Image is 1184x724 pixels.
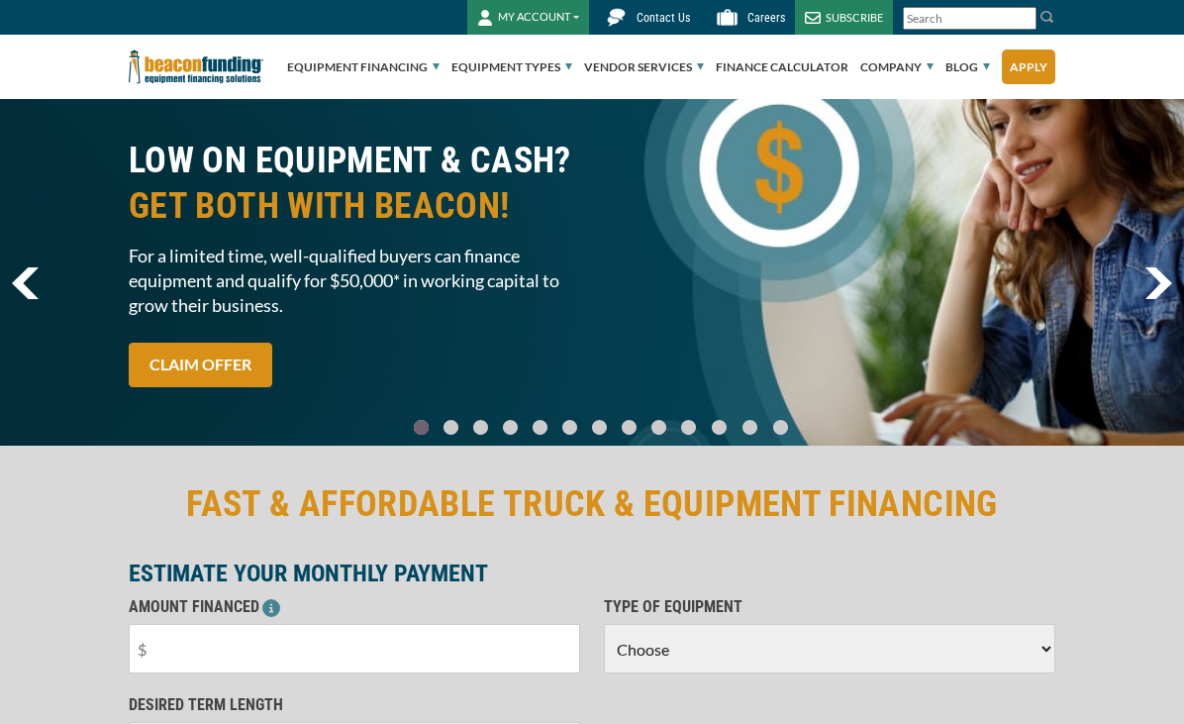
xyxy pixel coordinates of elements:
img: Beacon Funding Corporation logo [129,35,263,99]
a: Go To Slide 4 [529,419,552,436]
span: For a limited time, well-qualified buyers can finance equipment and qualify for $50,000* in worki... [129,244,580,318]
a: Apply [1002,50,1055,84]
img: Search [1039,9,1055,25]
a: Go To Slide 6 [588,419,612,436]
span: Contact Us [637,11,690,25]
a: Go To Slide 9 [677,419,701,436]
a: Equipment Financing [287,36,440,99]
a: Go To Slide 3 [499,419,523,436]
h2: LOW ON EQUIPMENT & CASH? [129,138,580,229]
a: Blog [945,36,990,99]
a: Go To Slide 7 [618,419,641,436]
a: previous [12,267,39,299]
a: CLAIM OFFER [129,343,272,387]
p: TYPE OF EQUIPMENT [604,595,1055,619]
input: Search [903,7,1036,30]
a: Go To Slide 2 [469,419,493,436]
a: next [1144,267,1172,299]
p: AMOUNT FINANCED [129,595,580,619]
a: Go To Slide 5 [558,419,582,436]
a: Vendor Services [584,36,704,99]
a: Go To Slide 8 [647,419,671,436]
img: Right Navigator [1144,267,1172,299]
a: Go To Slide 11 [738,419,762,436]
a: Clear search text [1016,11,1032,27]
a: Equipment Types [451,36,572,99]
a: Company [860,36,934,99]
p: ESTIMATE YOUR MONTHLY PAYMENT [129,562,1055,585]
a: Go To Slide 12 [768,419,793,436]
h2: FAST & AFFORDABLE TRUCK & EQUIPMENT FINANCING [129,481,1055,527]
span: GET BOTH WITH BEACON! [129,183,580,229]
a: Go To Slide 1 [440,419,463,436]
span: Careers [747,11,785,25]
p: DESIRED TERM LENGTH [129,693,580,717]
a: Go To Slide 10 [707,419,732,436]
input: $ [129,624,580,673]
img: Left Navigator [12,267,39,299]
a: Finance Calculator [716,36,848,99]
a: Go To Slide 0 [410,419,434,436]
